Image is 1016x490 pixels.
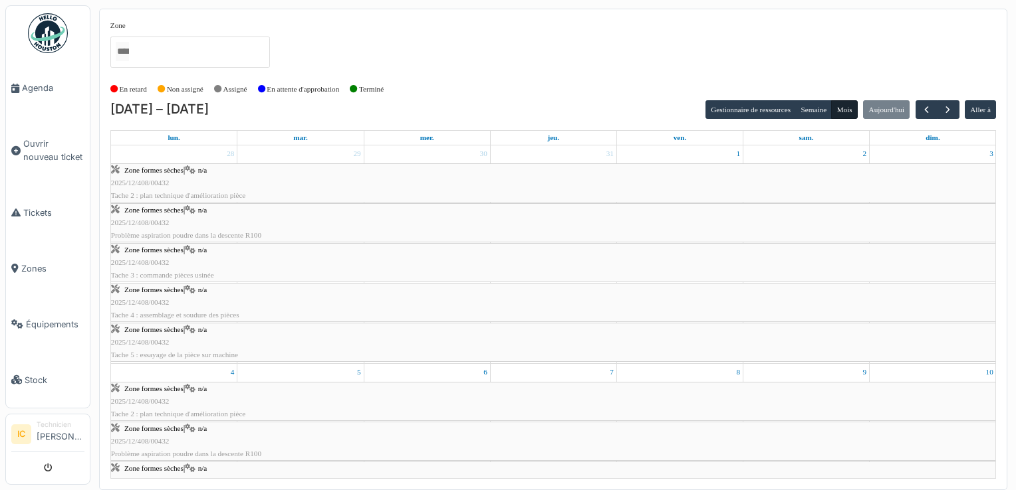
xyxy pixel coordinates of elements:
[21,262,84,275] span: Zones
[6,352,90,408] a: Stock
[23,137,84,163] span: Ouvrir nouveau ticket
[671,131,690,145] a: vendredi
[111,179,170,187] span: 2025/12/408/00432
[863,100,910,119] button: Aujourd'hui
[110,20,126,31] label: Zone
[228,364,237,380] a: 4 août 2025
[916,100,938,120] button: Précédent
[616,145,743,363] td: 1 août 2025
[870,145,996,363] td: 3 août 2025
[11,424,31,444] li: IC
[111,164,996,203] div: |
[705,100,796,119] button: Gestionnaire de ressources
[224,145,237,162] a: 28 juillet 2025
[111,323,996,362] div: |
[110,102,209,118] h2: [DATE] – [DATE]
[354,364,364,380] a: 5 août 2025
[198,464,207,472] span: n/a
[111,449,261,457] span: Problème aspiration poudre dans la descente R100
[733,145,743,162] a: 1 août 2025
[795,100,832,119] button: Semaine
[198,286,207,293] span: n/a
[25,374,84,386] span: Stock
[831,100,858,119] button: Mois
[607,364,616,380] a: 7 août 2025
[198,206,207,214] span: n/a
[198,384,207,392] span: n/a
[124,384,184,392] span: Zone formes sèches
[124,464,184,472] span: Zone formes sèches
[860,145,870,162] a: 2 août 2025
[923,131,942,145] a: dimanche
[291,131,311,145] a: mardi
[6,60,90,116] a: Agenda
[983,364,996,380] a: 10 août 2025
[111,218,170,226] span: 2025/12/408/00432
[6,296,90,352] a: Équipements
[124,206,184,214] span: Zone formes sèches
[116,42,129,61] input: Tous
[733,364,743,380] a: 8 août 2025
[124,325,184,333] span: Zone formes sèches
[6,116,90,185] a: Ouvrir nouveau ticket
[111,204,996,242] div: |
[111,311,239,319] span: Tache 4 : assemblage et soudure des pièces
[350,145,363,162] a: 29 juillet 2025
[111,244,996,282] div: |
[6,185,90,240] a: Tickets
[111,422,996,461] div: |
[481,364,490,380] a: 6 août 2025
[28,13,68,53] img: Badge_color-CXgf-gQk.svg
[111,258,170,266] span: 2025/12/408/00432
[937,100,959,120] button: Suivant
[198,166,207,174] span: n/a
[267,84,339,95] label: En attente d'approbation
[477,145,490,162] a: 30 juillet 2025
[490,145,616,363] td: 31 juillet 2025
[111,338,170,346] span: 2025/12/408/00432
[111,284,996,322] div: |
[6,240,90,296] a: Zones
[359,84,384,95] label: Terminé
[26,318,84,331] span: Équipements
[604,145,616,162] a: 31 juillet 2025
[23,206,84,219] span: Tickets
[198,246,207,254] span: n/a
[965,100,996,119] button: Aller à
[743,145,870,363] td: 2 août 2025
[111,410,246,418] span: Tache 2 : plan technique d'amélioration pièce
[198,424,207,432] span: n/a
[165,131,182,145] a: lundi
[111,298,170,306] span: 2025/12/408/00432
[111,397,170,405] span: 2025/12/408/00432
[124,424,184,432] span: Zone formes sèches
[37,420,84,430] div: Technicien
[111,477,170,485] span: 2025/12/408/00432
[223,84,247,95] label: Assigné
[124,246,184,254] span: Zone formes sèches
[860,364,870,380] a: 9 août 2025
[120,84,147,95] label: En retard
[111,145,237,363] td: 28 juillet 2025
[111,231,261,239] span: Problème aspiration poudre dans la descente R100
[797,131,817,145] a: samedi
[111,271,214,279] span: Tache 3 : commande pièces usinée
[364,145,490,363] td: 30 juillet 2025
[124,166,184,174] span: Zone formes sèches
[418,131,437,145] a: mercredi
[198,325,207,333] span: n/a
[11,420,84,451] a: IC Technicien[PERSON_NAME]
[111,437,170,445] span: 2025/12/408/00432
[237,145,364,363] td: 29 juillet 2025
[37,420,84,448] li: [PERSON_NAME]
[987,145,996,162] a: 3 août 2025
[111,351,238,359] span: Tache 5 : essayage de la pièce sur machine
[124,286,184,293] span: Zone formes sèches
[545,131,562,145] a: jeudi
[22,82,84,94] span: Agenda
[111,382,996,421] div: |
[111,191,246,199] span: Tache 2 : plan technique d'amélioration pièce
[167,84,203,95] label: Non assigné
